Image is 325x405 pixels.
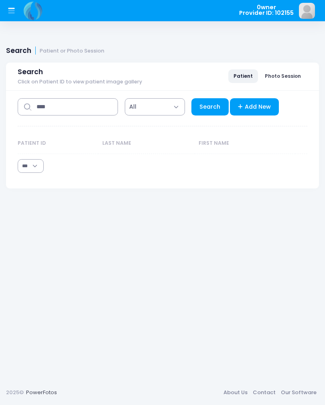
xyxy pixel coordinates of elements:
span: All [129,103,136,111]
a: Search [191,98,229,115]
span: Search [18,68,43,76]
th: Last Name [98,133,195,154]
a: Photo Session [260,69,306,83]
img: Logo [22,1,44,21]
small: Patient or Photo Session [40,48,104,54]
th: First Name [195,133,295,154]
a: Add New [230,98,279,115]
a: Contact [250,385,278,400]
h1: Search [6,47,104,55]
span: 0wner Provider ID: 102155 [239,4,294,16]
span: 2025© [6,389,24,396]
a: PowerFotos [26,389,57,396]
span: All [125,98,185,115]
a: Our Software [278,385,319,400]
a: Patient [228,69,258,83]
span: Click on Patient ID to view patient image gallery [18,79,142,85]
th: Patient ID [18,133,98,154]
img: image [299,3,315,19]
a: About Us [221,385,250,400]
